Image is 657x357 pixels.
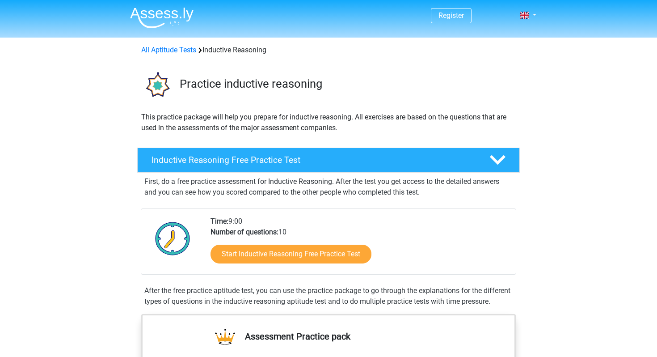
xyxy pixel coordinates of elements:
[144,176,513,198] p: First, do a free practice assessment for Inductive Reasoning. After the test you get access to th...
[134,148,523,173] a: Inductive Reasoning Free Practice Test
[141,46,196,54] a: All Aptitude Tests
[211,245,371,263] a: Start Inductive Reasoning Free Practice Test
[138,66,176,104] img: inductive reasoning
[150,216,195,261] img: Clock
[438,11,464,20] a: Register
[141,112,516,133] p: This practice package will help you prepare for inductive reasoning. All exercises are based on t...
[138,45,519,55] div: Inductive Reasoning
[211,217,228,225] b: Time:
[141,285,516,307] div: After the free practice aptitude test, you can use the practice package to go through the explana...
[180,77,513,91] h3: Practice inductive reasoning
[204,216,515,274] div: 9:00 10
[211,228,278,236] b: Number of questions:
[152,155,475,165] h4: Inductive Reasoning Free Practice Test
[130,7,194,28] img: Assessly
